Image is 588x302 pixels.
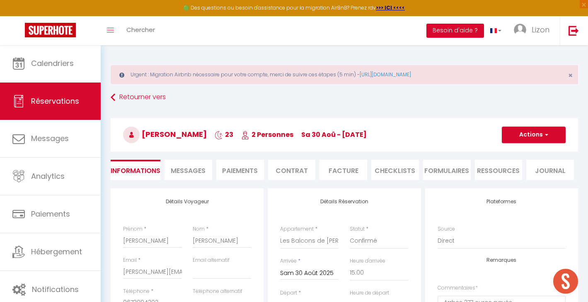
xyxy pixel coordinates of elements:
span: sa 30 Aoû - [DATE] [301,130,367,139]
li: Ressources [475,160,523,180]
li: Facture [319,160,367,180]
span: Analytics [31,171,65,181]
span: Lizon [532,24,549,35]
label: Départ [280,289,297,297]
li: Journal [526,160,574,180]
span: × [568,70,573,80]
label: Téléphone alternatif [193,287,242,295]
button: Actions [502,127,566,143]
h4: Plateformes [438,199,566,205]
label: Heure d'arrivée [350,257,385,265]
div: Ouvrir le chat [553,269,578,294]
a: Retourner vers [111,90,578,105]
span: Messages [31,133,69,144]
a: [URL][DOMAIN_NAME] [360,71,411,78]
label: Heure de départ [350,289,389,297]
img: Super Booking [25,23,76,37]
h4: Détails Voyageur [123,199,251,205]
label: Statut [350,225,365,233]
label: Prénom [123,225,143,233]
li: CHECKLISTS [371,160,419,180]
li: FORMULAIRES [423,160,471,180]
label: Email [123,256,137,264]
a: ... Lizon [508,16,560,45]
img: logout [569,25,579,36]
label: Commentaires [438,284,478,292]
button: Close [568,72,573,79]
h4: Remarques [438,257,566,263]
span: 2 Personnes [241,130,293,139]
span: Notifications [32,284,79,295]
label: Appartement [280,225,314,233]
li: Informations [111,160,160,180]
label: Nom [193,225,205,233]
img: ... [514,24,526,36]
li: Paiements [216,160,264,180]
span: Paiements [31,209,70,219]
span: Hébergement [31,246,82,257]
li: Contrat [268,160,316,180]
a: >>> ICI <<<< [376,4,405,11]
div: Urgent : Migration Airbnb nécessaire pour votre compte, merci de suivre ces étapes (5 min) - [111,65,578,84]
label: Source [438,225,455,233]
span: Messages [171,166,206,175]
span: [PERSON_NAME] [123,129,207,139]
span: Chercher [126,25,155,34]
label: Téléphone [123,287,150,295]
label: Email alternatif [193,256,230,264]
a: Chercher [120,16,161,45]
label: Arrivée [280,257,297,265]
span: 23 [215,130,233,139]
span: Calendriers [31,58,74,68]
span: Réservations [31,96,79,106]
h4: Détails Réservation [280,199,408,205]
button: Besoin d'aide ? [426,24,484,38]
